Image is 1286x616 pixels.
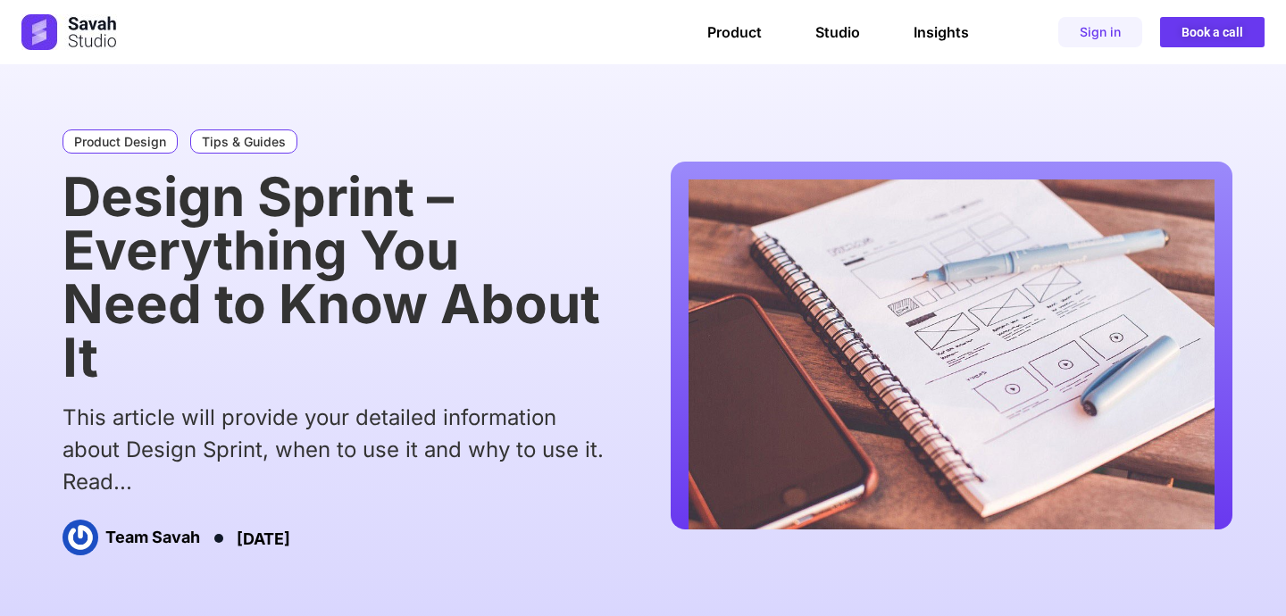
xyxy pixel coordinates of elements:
[105,528,200,547] h3: Team Savah
[1197,530,1286,616] iframe: Chat Widget
[190,129,297,154] a: Tips & Guides
[1058,17,1142,47] a: Sign in
[63,402,605,498] div: This article will provide your detailed information about Design Sprint, when to use it and why t...
[63,129,178,154] a: Product Design
[689,179,1215,530] img: Design Sprint
[1080,26,1121,38] span: Sign in
[1182,26,1243,38] span: Book a call
[63,170,605,384] h1: Design Sprint – Everything You Need to Know About It
[1160,17,1265,47] a: Book a call
[815,23,860,41] a: Studio
[914,23,969,41] a: Insights
[63,520,98,555] img: Picture of Team Savah
[237,529,290,548] time: [DATE]
[707,23,969,41] nav: Menu
[707,23,762,41] a: Product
